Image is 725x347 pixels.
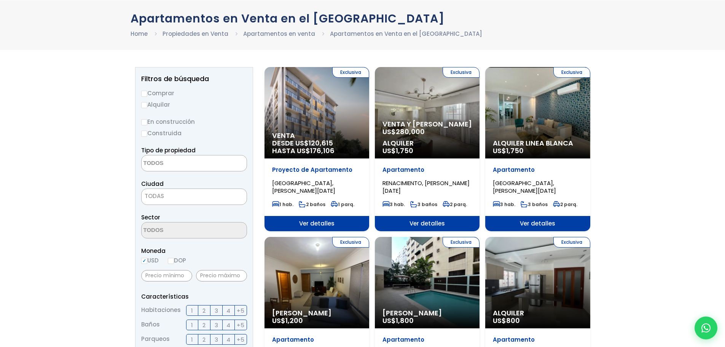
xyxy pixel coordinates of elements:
span: Ver detalles [375,216,480,231]
span: Exclusiva [332,237,369,248]
span: Venta [272,132,362,139]
span: 800 [506,316,520,325]
input: Precio máximo [196,270,247,281]
input: USD [141,258,147,264]
span: +5 [237,320,244,330]
p: Proyecto de Apartamento [272,166,362,174]
span: 4 [226,306,230,315]
span: +5 [237,335,244,344]
span: [GEOGRAPHIC_DATA], [PERSON_NAME][DATE] [272,179,335,195]
span: 2 parq. [443,201,467,208]
span: 2 parq. [553,201,577,208]
span: DESDE US$ [272,139,362,155]
input: DOP [168,258,174,264]
span: 1,750 [506,146,524,155]
span: 1,750 [396,146,413,155]
span: Alquiler [382,139,472,147]
span: HASTA US$ [272,147,362,155]
span: 3 hab. [382,201,405,208]
span: 4 [226,320,230,330]
a: Exclusiva Alquiler Linea Blanca US$1,750 Apartamento [GEOGRAPHIC_DATA], [PERSON_NAME][DATE] 3 hab... [485,67,590,231]
li: Apartamentos en Venta en el [GEOGRAPHIC_DATA] [330,29,482,38]
span: Exclusiva [553,67,590,78]
span: Alquiler [493,309,582,317]
span: 3 baños [410,201,437,208]
span: US$ [493,316,520,325]
p: Apartamento [382,166,472,174]
span: US$ [382,146,413,155]
p: Apartamento [272,336,362,344]
span: 2 baños [299,201,325,208]
span: US$ [382,127,425,136]
label: En construcción [141,117,247,126]
h1: Apartamentos en Venta en el [GEOGRAPHIC_DATA] [131,12,595,25]
textarea: Search [142,222,215,239]
input: Comprar [141,91,147,97]
span: US$ [272,316,303,325]
span: Moneda [141,246,247,256]
textarea: Search [142,155,215,172]
h2: Filtros de búsqueda [141,75,247,83]
span: Ciudad [141,180,164,188]
span: Ver detalles [265,216,369,231]
span: Exclusiva [553,237,590,248]
a: Exclusiva Venta y [PERSON_NAME] US$280,000 Alquiler US$1,750 Apartamento RENACIMIENTO, [PERSON_NA... [375,67,480,231]
a: Apartamentos en venta [243,30,315,38]
span: Tipo de propiedad [141,146,196,154]
span: 176,106 [310,146,335,155]
span: RENACIMIENTO, [PERSON_NAME][DATE] [382,179,470,195]
input: Alquilar [141,102,147,108]
a: Exclusiva Venta DESDE US$120,615 HASTA US$176,106 Proyecto de Apartamento [GEOGRAPHIC_DATA], [PER... [265,67,369,231]
span: US$ [382,316,414,325]
span: 3 [215,306,218,315]
span: Parqueos [141,334,170,345]
span: Exclusiva [332,67,369,78]
a: Propiedades en Venta [163,30,228,38]
span: Exclusiva [443,237,480,248]
span: TODAS [145,192,164,200]
span: Baños [141,320,160,330]
span: [PERSON_NAME] [382,309,472,317]
span: 1 parq. [331,201,354,208]
span: 2 [202,320,206,330]
span: 2 [202,306,206,315]
input: En construcción [141,119,147,125]
label: Construida [141,128,247,138]
span: [PERSON_NAME] [272,309,362,317]
label: Comprar [141,88,247,98]
span: 3 [215,335,218,344]
span: Sector [141,213,160,221]
label: USD [141,256,159,265]
span: 3 hab. [493,201,515,208]
span: Venta y [PERSON_NAME] [382,120,472,128]
span: 1 hab. [272,201,293,208]
p: Apartamento [382,336,472,344]
span: TODAS [142,191,247,201]
span: 3 [215,320,218,330]
input: Precio mínimo [141,270,192,281]
span: Exclusiva [443,67,480,78]
span: 4 [226,335,230,344]
span: 1 [191,306,193,315]
span: 280,000 [396,127,425,136]
a: Home [131,30,148,38]
span: [GEOGRAPHIC_DATA], [PERSON_NAME][DATE] [493,179,556,195]
span: 1 [191,320,193,330]
p: Apartamento [493,336,582,344]
input: Construida [141,131,147,137]
span: +5 [237,306,244,315]
span: US$ [493,146,524,155]
span: 1,800 [396,316,414,325]
span: 1,200 [285,316,303,325]
p: Apartamento [493,166,582,174]
span: 120,615 [309,138,333,148]
p: Características [141,292,247,301]
label: DOP [168,256,186,265]
span: 2 [202,335,206,344]
label: Alquilar [141,100,247,109]
span: 3 baños [521,201,548,208]
span: Habitaciones [141,305,181,316]
span: Alquiler Linea Blanca [493,139,582,147]
span: 1 [191,335,193,344]
span: TODAS [141,189,247,205]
